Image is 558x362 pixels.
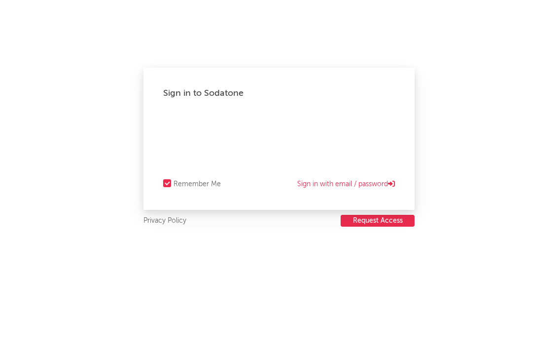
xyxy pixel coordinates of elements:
[341,215,415,227] button: Request Access
[174,178,221,190] div: Remember Me
[163,87,395,99] div: Sign in to Sodatone
[297,178,395,190] a: Sign in with email / password
[341,215,415,227] a: Request Access
[143,215,186,227] a: Privacy Policy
